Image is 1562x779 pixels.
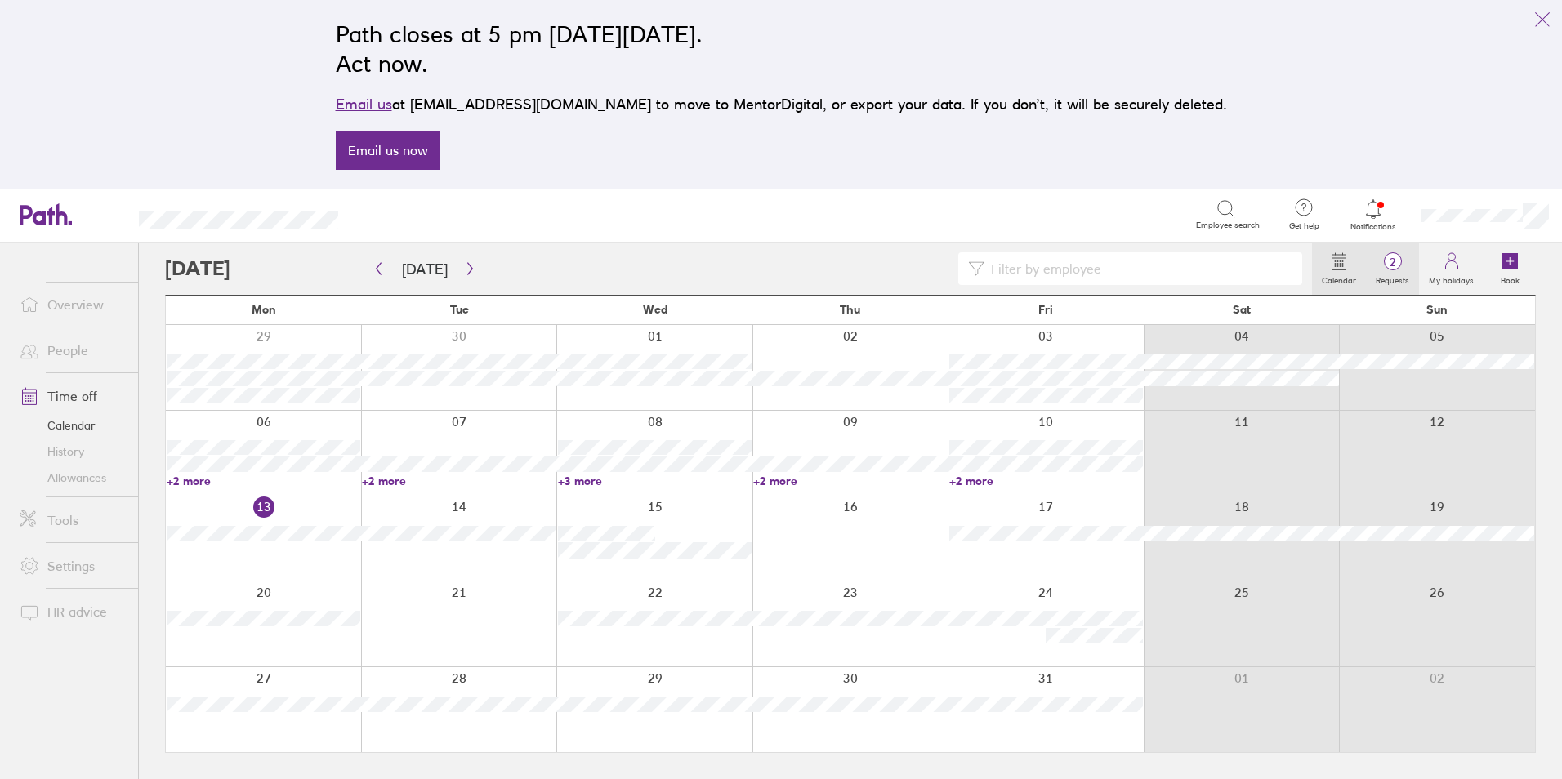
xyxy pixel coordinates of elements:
[1347,198,1400,232] a: Notifications
[753,474,947,488] a: +2 more
[1484,243,1536,295] a: Book
[1233,303,1251,316] span: Sat
[450,303,469,316] span: Tue
[1278,221,1331,231] span: Get help
[382,207,424,221] div: Search
[1196,220,1260,230] span: Employee search
[643,303,667,316] span: Wed
[336,20,1227,78] h2: Path closes at 5 pm [DATE][DATE]. Act now.
[7,595,138,628] a: HR advice
[1419,271,1484,286] label: My holidays
[336,96,392,113] a: Email us
[362,474,556,488] a: +2 more
[7,550,138,582] a: Settings
[1347,222,1400,232] span: Notifications
[1419,243,1484,295] a: My holidays
[1491,271,1529,286] label: Book
[1312,243,1366,295] a: Calendar
[949,474,1143,488] a: +2 more
[1366,271,1419,286] label: Requests
[7,465,138,491] a: Allowances
[167,474,360,488] a: +2 more
[7,380,138,412] a: Time off
[984,253,1292,284] input: Filter by employee
[7,334,138,367] a: People
[336,131,440,170] a: Email us now
[840,303,860,316] span: Thu
[252,303,276,316] span: Mon
[7,288,138,321] a: Overview
[558,474,752,488] a: +3 more
[1366,256,1419,269] span: 2
[7,438,138,465] a: History
[1366,243,1419,295] a: 2Requests
[336,93,1227,116] p: at [EMAIL_ADDRESS][DOMAIN_NAME] to move to MentorDigital, or export your data. If you don’t, it w...
[7,412,138,438] a: Calendar
[1312,271,1366,286] label: Calendar
[7,504,138,536] a: Tools
[1038,303,1053,316] span: Fri
[389,256,461,283] button: [DATE]
[1426,303,1448,316] span: Sun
